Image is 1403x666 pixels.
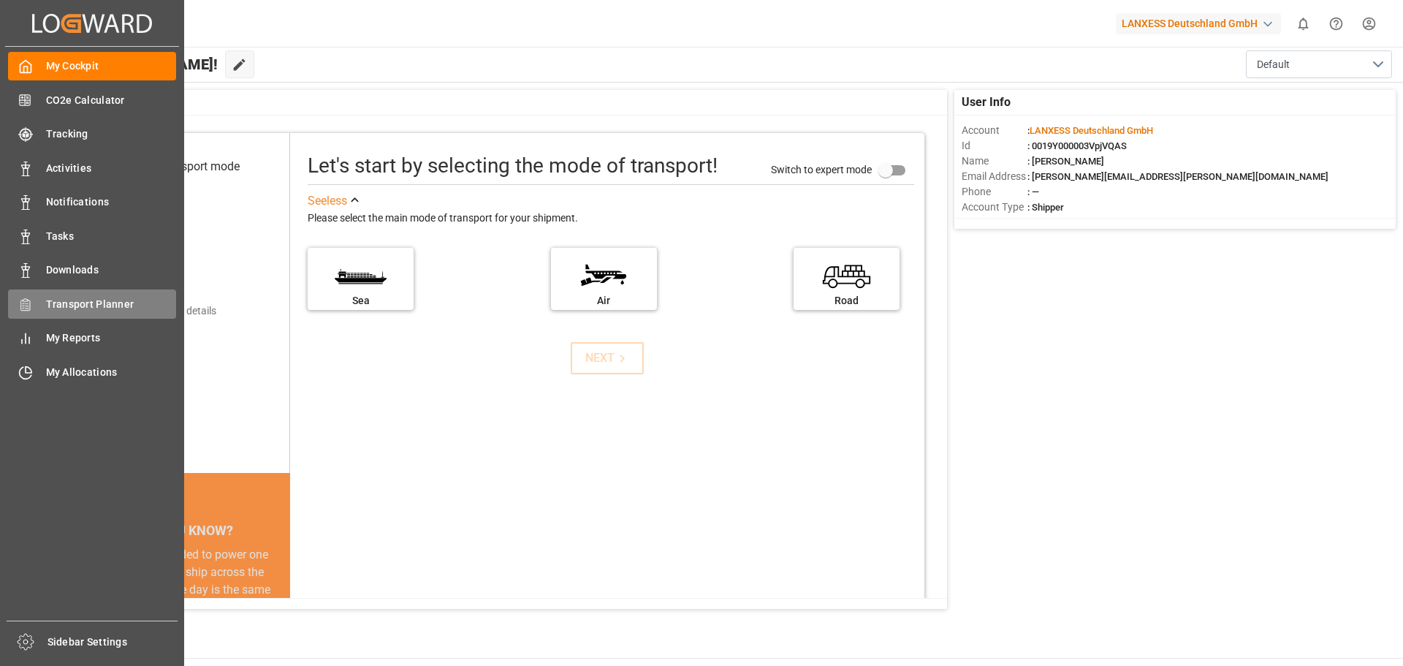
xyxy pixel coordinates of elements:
span: : 0019Y000003VpjVQAS [1027,140,1127,151]
div: LANXESS Deutschland GmbH [1116,13,1281,34]
span: Account Type [962,200,1027,215]
a: My Reports [8,324,176,352]
a: CO2e Calculator [8,86,176,114]
div: NEXT [585,349,630,367]
a: Transport Planner [8,290,176,318]
span: Downloads [46,262,177,278]
button: LANXESS Deutschland GmbH [1116,10,1287,37]
span: Transport Planner [46,297,177,312]
span: Activities [46,161,177,176]
a: Tracking [8,120,176,148]
span: Account [962,123,1027,138]
span: : [PERSON_NAME][EMAIL_ADDRESS][PERSON_NAME][DOMAIN_NAME] [1027,171,1328,182]
a: My Cockpit [8,52,176,80]
span: Id [962,138,1027,154]
button: open menu [1246,50,1392,78]
div: Air [558,293,650,309]
span: LANXESS Deutschland GmbH [1030,125,1153,136]
div: Sea [315,293,406,309]
div: See less [308,192,347,210]
span: Hello [PERSON_NAME]! [61,50,218,78]
a: Notifications [8,188,176,216]
a: Downloads [8,256,176,284]
button: Help Center [1320,7,1353,40]
span: My Reports [46,330,177,346]
span: Name [962,154,1027,169]
span: User Info [962,94,1011,111]
div: The energy needed to power one large container ship across the ocean in a single day is the same ... [96,546,273,651]
button: show 0 new notifications [1287,7,1320,40]
div: DID YOU KNOW? [79,515,290,546]
button: NEXT [571,342,644,374]
span: : [1027,125,1153,136]
span: Sidebar Settings [47,635,178,650]
span: : [PERSON_NAME] [1027,156,1104,167]
span: Tasks [46,229,177,244]
a: My Allocations [8,357,176,386]
span: My Allocations [46,365,177,380]
span: Tracking [46,126,177,142]
span: Email Address [962,169,1027,184]
span: Notifications [46,194,177,210]
div: Let's start by selecting the mode of transport! [308,151,718,181]
span: Default [1257,57,1290,72]
div: Please select the main mode of transport for your shipment. [308,210,914,227]
span: : Shipper [1027,202,1064,213]
a: Activities [8,154,176,182]
span: CO2e Calculator [46,93,177,108]
div: Road [801,293,892,309]
span: Switch to expert mode [771,163,872,175]
span: Phone [962,184,1027,200]
span: My Cockpit [46,58,177,74]
span: : — [1027,186,1039,197]
a: Tasks [8,222,176,250]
